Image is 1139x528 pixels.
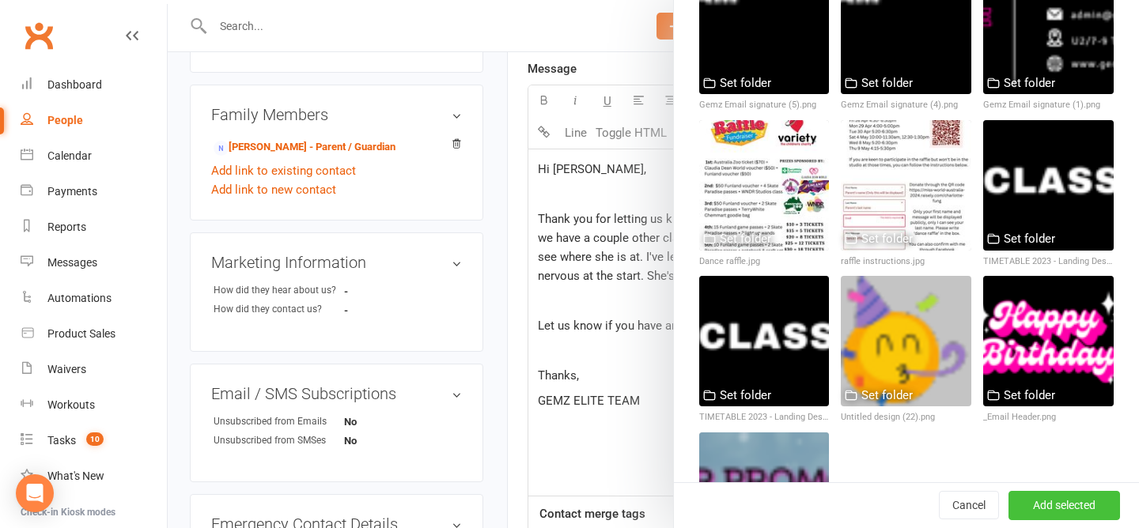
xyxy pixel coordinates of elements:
[21,138,167,174] a: Calendar
[21,174,167,209] a: Payments
[21,387,167,423] a: Workouts
[983,120,1114,251] img: TIMETABLE 2023 - Landing Destop (1).png
[47,185,97,198] div: Payments
[21,103,167,138] a: People
[1004,74,1055,92] div: Set folder
[16,474,54,512] div: Open Intercom Messenger
[47,78,102,91] div: Dashboard
[939,492,999,520] button: Cancel
[699,255,830,269] div: Dance raffle.jpg
[86,432,104,446] span: 10
[1004,386,1055,405] div: Set folder
[47,327,115,340] div: Product Sales
[47,149,92,162] div: Calendar
[47,434,76,447] div: Tasks
[47,398,95,411] div: Workouts
[841,410,971,424] div: Untitled design (22).png
[21,209,167,245] a: Reports
[861,74,913,92] div: Set folder
[720,229,771,248] div: Set folder
[699,120,830,251] img: Dance raffle.jpg
[720,386,771,405] div: Set folder
[983,410,1114,424] div: _Email Header.png
[841,255,971,269] div: raffle instructions.jpg
[21,67,167,103] a: Dashboard
[720,74,771,92] div: Set folder
[21,352,167,387] a: Waivers
[699,276,830,406] img: TIMETABLE 2023 - Landing Destop (1).png
[861,229,913,248] div: Set folder
[21,245,167,281] a: Messages
[699,98,830,112] div: Gemz Email signature (5).png
[47,470,104,482] div: What's New
[841,276,971,406] img: Untitled design (22).png
[47,292,112,304] div: Automations
[47,114,83,126] div: People
[19,16,59,55] a: Clubworx
[1004,229,1055,248] div: Set folder
[841,120,971,251] img: raffle instructions.jpg
[699,410,830,424] div: TIMETABLE 2023 - Landing Destop (1).png
[21,423,167,458] a: Tasks 10
[47,221,86,233] div: Reports
[21,281,167,316] a: Automations
[47,256,97,269] div: Messages
[983,98,1114,112] div: Gemz Email signature (1).png
[21,316,167,352] a: Product Sales
[47,363,86,375] div: Waivers
[841,98,971,112] div: Gemz Email signature (4).png
[983,276,1114,406] img: _Email Header.png
[1008,492,1120,520] button: Add selected
[21,458,167,494] a: What's New
[983,255,1114,269] div: TIMETABLE 2023 - Landing Destop (1).png
[861,386,913,405] div: Set folder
